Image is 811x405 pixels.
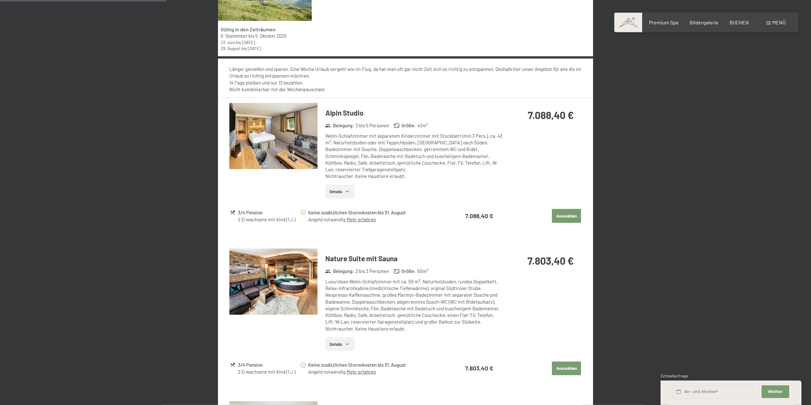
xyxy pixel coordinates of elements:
strong: 7.088,40 € [528,109,574,121]
div: 2 Erwachsene mit Kind (1 J.) [238,216,300,223]
a: Premium Spa [649,19,678,25]
img: mss_renderimg.php [229,103,317,169]
span: Weiter [768,389,783,395]
span: 2 bis 3 Personen [355,268,389,275]
span: Schnellanfrage [661,373,688,378]
strong: Größe : [394,122,416,129]
button: Details [325,185,354,199]
time: 06.09.2025 [221,33,247,39]
strong: 7.803,40 € [527,255,574,267]
div: Luxuriöses Wohn-Schlafzimmer mit ca. 50 m², Naturholzboden, rundes Doppelbett, Relax-Infrarotkabi... [325,278,502,332]
button: Auswählen [552,209,581,223]
div: Wohn-Schlafzimmer mit separatem Kinderzimmer mit Stockbett (min 3 Pers.), ca. 43 m², Naturholzbod... [325,133,502,180]
div: 3/4 Pension [238,361,300,369]
strong: Belegung : [325,122,354,129]
strong: Gültig in den Zeiträumen [221,26,276,32]
span: 3 bis 5 Personen [355,122,389,129]
img: mss_renderimg.php [229,249,317,315]
div: Angeld notwendig. [308,369,440,375]
button: Details [325,337,354,351]
a: BUCHEN [730,19,749,25]
button: Auswählen [552,362,581,376]
strong: Belegung : [325,268,354,275]
div: 2 Erwachsene mit Kind (1 J.) [238,369,300,375]
h3: Nature Suite mit Sauna [325,254,502,263]
span: 43 m² [417,122,428,129]
div: bis [221,45,309,51]
div: bis [221,39,309,45]
div: Angeld notwendig. [308,216,440,223]
strong: 7.088,40 € [465,212,493,219]
time: 09.08.2026 [242,40,255,45]
span: 50 m² [417,268,428,275]
strong: 7.803,40 € [465,364,493,372]
button: Weiter [762,385,789,398]
strong: Größe : [394,268,416,275]
div: Länger genießen und sparen. Eine Woche Urlaub vergeht wie im Flug, da hat man oft gar nicht Zeit ... [229,66,582,93]
a: Mehr erfahren [347,217,376,222]
div: 3/4 Pension [238,209,300,216]
time: 27.06.2026 [221,40,235,45]
div: Keine zusätzlichen Stornokosten bis 31. August [308,209,440,216]
a: Bildergalerie [690,19,718,25]
time: 05.10.2025 [255,33,286,39]
div: Keine zusätzlichen Stornokosten bis 31. August [308,361,440,369]
div: bis [221,33,309,39]
h3: Alpin Studio [325,108,502,118]
time: 29.08.2026 [221,46,240,51]
span: Menü [772,19,786,25]
time: 13.09.2026 [248,46,261,51]
a: Mehr erfahren [347,369,376,375]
